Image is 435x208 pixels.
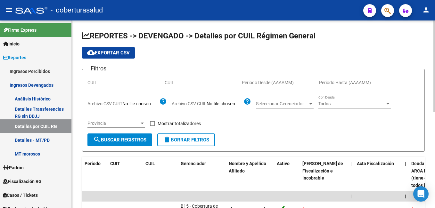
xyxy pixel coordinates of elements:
mat-icon: delete [163,136,171,143]
h3: Filtros [87,64,110,73]
datatable-header-cell: Deuda Bruta Neto de Fiscalización e Incobrable [300,157,348,192]
span: Inicio [3,40,20,47]
span: Mostrar totalizadores [158,120,201,127]
mat-icon: help [243,98,251,105]
button: Buscar Registros [87,133,152,146]
button: Borrar Filtros [157,133,215,146]
input: Archivo CSV CUIL [207,101,243,107]
datatable-header-cell: Nombre y Apellido Afiliado [226,157,274,192]
datatable-header-cell: CUIT [108,157,143,192]
span: REPORTES -> DEVENGADO -> Detalles por CUIL Régimen General [82,31,316,40]
span: Borrar Filtros [163,137,209,143]
span: | [350,194,352,199]
span: Fiscalización RG [3,178,42,185]
span: CUIL [145,161,155,166]
span: Gerenciador [181,161,206,166]
span: Nombre y Apellido Afiliado [229,161,266,173]
mat-icon: help [159,98,167,105]
span: CUIT [110,161,120,166]
mat-icon: menu [5,6,13,14]
datatable-header-cell: Activo [274,157,300,192]
span: Buscar Registros [93,137,146,143]
span: | [405,161,406,166]
span: Seleccionar Gerenciador [256,101,308,107]
span: Exportar CSV [87,50,130,56]
datatable-header-cell: Gerenciador [178,157,226,192]
datatable-header-cell: | [402,157,409,192]
span: Provincia [87,121,139,126]
span: [PERSON_NAME] de Fiscalización e Incobrable [302,161,343,181]
span: Archivo CSV CUIT [87,101,122,106]
span: Padrón [3,164,24,171]
span: Reportes [3,54,26,61]
span: Firma Express [3,27,37,34]
mat-icon: person [422,6,430,14]
datatable-header-cell: Acta Fiscalización [354,157,402,192]
datatable-header-cell: | [348,157,354,192]
span: Período [85,161,101,166]
span: - coberturasalud [51,3,103,17]
span: | [350,161,352,166]
button: Exportar CSV [82,47,135,59]
span: Casos / Tickets [3,192,38,199]
span: | [405,194,406,199]
mat-icon: search [93,136,101,143]
span: Activo [277,161,290,166]
datatable-header-cell: Período [82,157,108,192]
div: Open Intercom Messenger [413,186,429,202]
span: Acta Fiscalización [357,161,394,166]
span: Todos [318,101,331,106]
input: Archivo CSV CUIT [122,101,159,107]
datatable-header-cell: CUIL [143,157,178,192]
span: Archivo CSV CUIL [172,101,207,106]
mat-icon: cloud_download [87,49,95,56]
